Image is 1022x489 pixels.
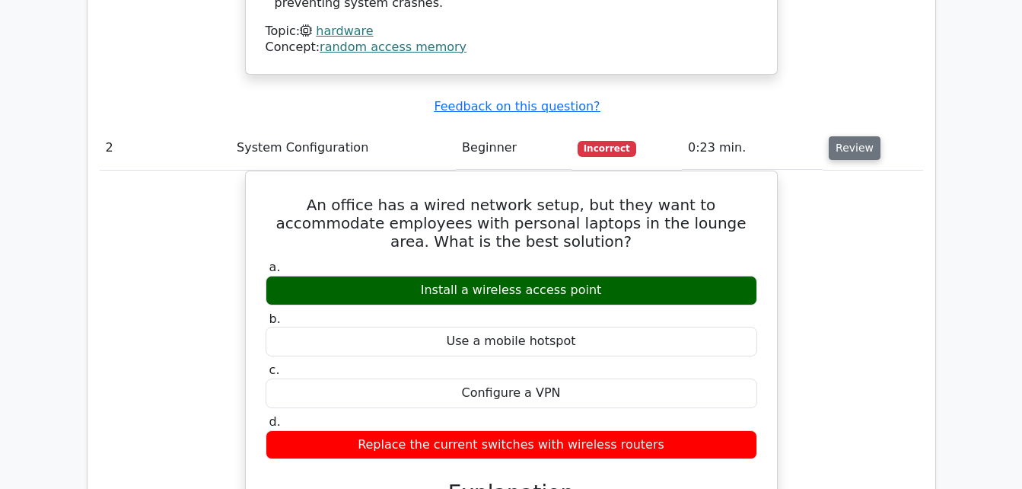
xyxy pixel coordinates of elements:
div: Concept: [266,40,757,56]
h5: An office has a wired network setup, but they want to accommodate employees with personal laptops... [264,196,759,251]
td: 2 [100,126,231,170]
span: d. [269,414,281,429]
a: Feedback on this question? [434,99,600,113]
div: Topic: [266,24,757,40]
td: 0:23 min. [682,126,823,170]
div: Replace the current switches with wireless routers [266,430,757,460]
div: Use a mobile hotspot [266,327,757,356]
span: c. [269,363,280,377]
div: Configure a VPN [266,379,757,408]
div: Install a wireless access point [266,276,757,305]
td: Beginner [456,126,571,170]
td: System Configuration [231,126,456,170]
button: Review [829,136,880,160]
span: Incorrect [578,141,636,156]
a: hardware [316,24,373,38]
a: random access memory [320,40,466,54]
span: a. [269,260,281,274]
span: b. [269,312,281,326]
